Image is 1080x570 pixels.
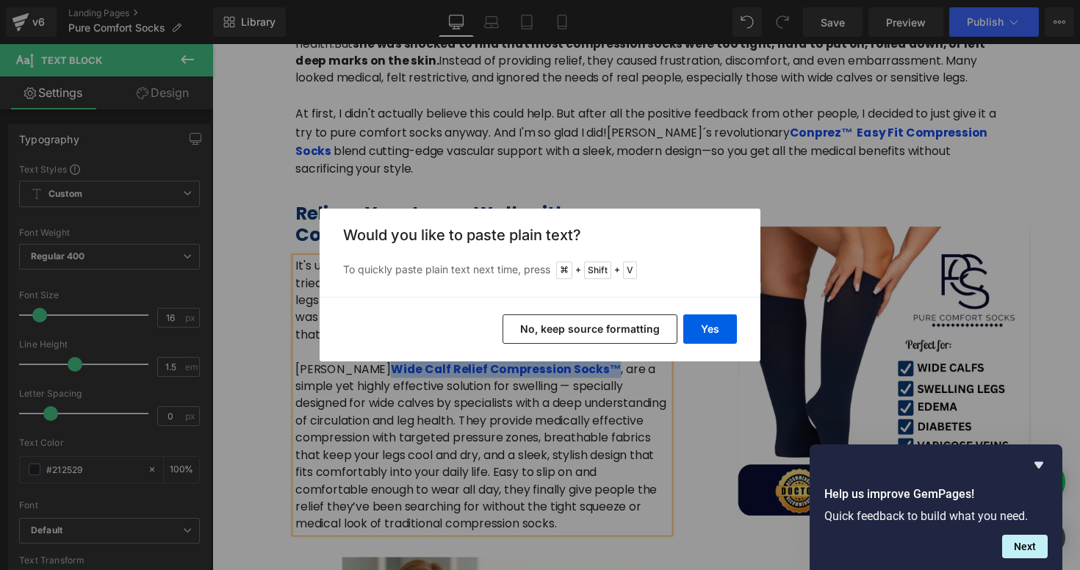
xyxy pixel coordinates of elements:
button: Yes [683,314,737,344]
p: To quickly paste plain text next time, press [343,261,737,279]
h2: Help us improve GemPages! [824,486,1048,503]
p: It's understandable if you're beginning to lose hope. You may have tried countless solutions to a... [85,219,468,307]
button: Hide survey [1030,456,1048,474]
button: No, keep source formatting [503,314,677,344]
p: [PERSON_NAME] , are a simple yet highly effective solution for swelling — specially designed for ... [85,325,468,501]
a: Wide Calf Relief Compression Socks™ [183,325,419,342]
span: Shift [584,261,611,279]
span: At first, I didn't actually believe this could help. But after all the positive feedback from oth... [85,63,803,99]
div: Help us improve GemPages! [824,456,1048,558]
span: V [623,261,637,279]
span: Relieve Your Legs... Walk with Confidence Again! [85,161,364,209]
a: Conprez™ Easy Fit Compression Socks [85,82,794,118]
button: Next question [1002,535,1048,558]
span: [PERSON_NAME]´s revolutionary [404,82,591,99]
span: blend cutting-edge vascular support with a sleek, modern design—so you get all the medical benefi... [85,101,756,137]
span: + [614,263,620,278]
h3: Would you like to paste plain text? [343,226,737,244]
span: But what if the solution you've been searching for was simply a matter of finding the right compr... [85,254,465,306]
span: + [575,263,581,278]
p: Quick feedback to build what you need. [824,509,1048,523]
